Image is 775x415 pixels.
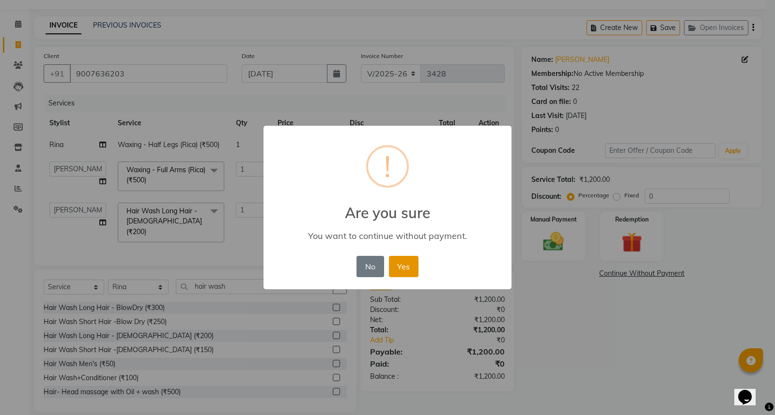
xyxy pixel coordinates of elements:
button: No [356,256,384,277]
div: ! [384,147,391,186]
button: Yes [389,256,418,277]
h2: Are you sure [263,193,511,222]
iframe: chat widget [734,376,765,405]
div: You want to continue without payment. [278,230,497,241]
